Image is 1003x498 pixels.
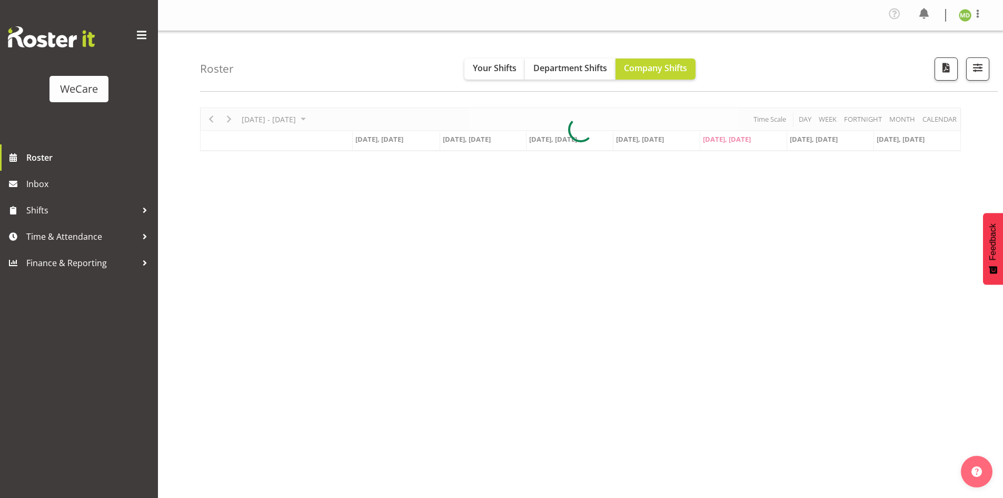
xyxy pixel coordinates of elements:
span: Your Shifts [473,62,517,74]
img: Rosterit website logo [8,26,95,47]
span: Time & Attendance [26,229,137,245]
button: Feedback - Show survey [983,213,1003,285]
button: Filter Shifts [966,57,989,81]
img: help-xxl-2.png [971,466,982,477]
img: marie-claire-dickson-bakker11590.jpg [959,9,971,22]
span: Shifts [26,202,137,218]
button: Company Shifts [615,58,696,80]
h4: Roster [200,63,234,75]
button: Your Shifts [464,58,525,80]
span: Inbox [26,176,153,192]
div: WeCare [60,81,98,97]
button: Download a PDF of the roster according to the set date range. [935,57,958,81]
span: Roster [26,150,153,165]
span: Feedback [988,223,998,260]
span: Finance & Reporting [26,255,137,271]
button: Department Shifts [525,58,615,80]
span: Department Shifts [533,62,607,74]
span: Company Shifts [624,62,687,74]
